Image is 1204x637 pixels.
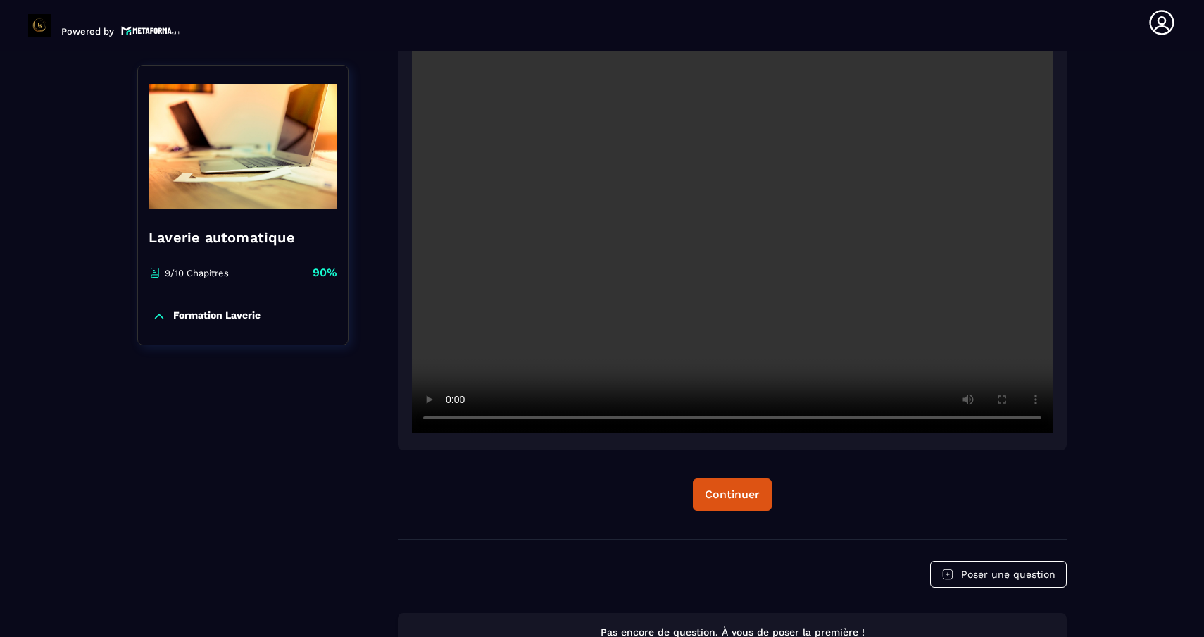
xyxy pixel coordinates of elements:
[121,25,180,37] img: logo
[149,228,337,247] h4: Laverie automatique
[28,14,51,37] img: logo-branding
[705,488,760,502] div: Continuer
[61,26,114,37] p: Powered by
[313,265,337,280] p: 90%
[173,309,261,323] p: Formation Laverie
[149,76,337,217] img: banner
[165,268,229,278] p: 9/10 Chapitres
[693,478,772,511] button: Continuer
[930,561,1067,588] button: Poser une question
